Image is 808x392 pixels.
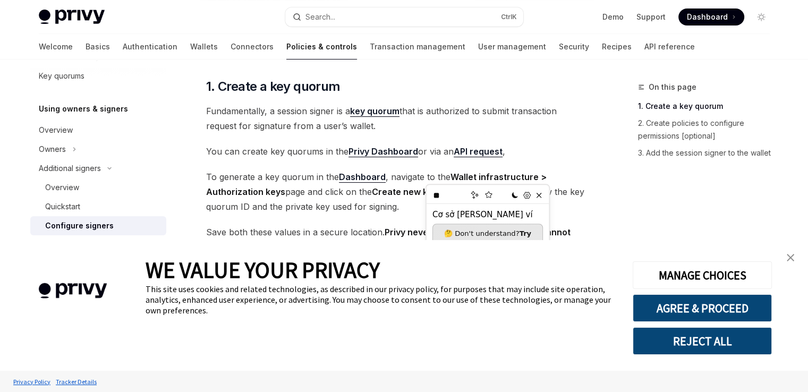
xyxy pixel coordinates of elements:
[602,12,624,22] a: Demo
[39,162,101,175] div: Additional signers
[633,294,772,322] button: AGREE & PROCEED
[339,172,386,183] a: Dashboard
[206,225,589,254] span: Save both these values in a secure location. The private key will be used to sign transaction req...
[636,12,666,22] a: Support
[478,34,546,59] a: User management
[454,146,503,157] a: API request
[39,143,66,156] div: Owners
[190,34,218,59] a: Wallets
[206,144,589,159] span: You can create key quorums in the or via an ,
[206,169,589,214] span: To generate a key quorum in the , navigate to the page and click on the button. The modal will sh...
[30,197,166,216] a: Quickstart
[231,34,274,59] a: Connectors
[305,11,335,23] div: Search...
[559,34,589,59] a: Security
[638,98,778,115] a: 1. Create a key quorum
[146,284,617,316] div: This site uses cookies and related technologies, as described in our privacy policy, for purposes...
[86,34,110,59] a: Basics
[45,238,87,251] div: Add signers
[39,10,105,24] img: light logo
[638,115,778,144] a: 2. Create policies to configure permissions [optional]
[780,247,801,268] a: close banner
[30,235,166,254] a: Add signers
[30,121,166,140] a: Overview
[45,181,79,194] div: Overview
[350,106,399,117] a: key quorum
[501,13,517,21] span: Ctrl K
[370,34,465,59] a: Transaction management
[206,104,589,133] span: Fundamentally, a session signer is a that is authorized to submit transaction request for signatu...
[45,219,114,232] div: Configure signers
[348,146,418,157] a: Privy Dashboard
[39,103,128,115] h5: Using owners & signers
[602,34,632,59] a: Recipes
[285,7,523,27] button: Search...CtrlK
[687,12,728,22] span: Dashboard
[678,8,744,25] a: Dashboard
[753,8,770,25] button: Toggle dark mode
[39,34,73,59] a: Welcome
[45,200,80,213] div: Quickstart
[146,256,380,284] span: WE VALUE YOUR PRIVACY
[123,34,177,59] a: Authentication
[633,327,772,355] button: REJECT ALL
[638,144,778,161] a: 3. Add the session signer to the wallet
[53,372,99,391] a: Tracker Details
[286,34,357,59] a: Policies & controls
[11,372,53,391] a: Privacy Policy
[649,81,696,93] span: On this page
[633,261,772,289] button: MANAGE CHOICES
[206,227,571,252] strong: Privy never sees this private key and cannot help you recover it.
[30,178,166,197] a: Overview
[30,216,166,235] a: Configure signers
[372,186,438,197] strong: Create new key
[206,78,341,95] span: 1. Create a key quorum
[16,268,130,314] img: company logo
[39,124,73,137] div: Overview
[644,34,695,59] a: API reference
[787,254,794,261] img: close banner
